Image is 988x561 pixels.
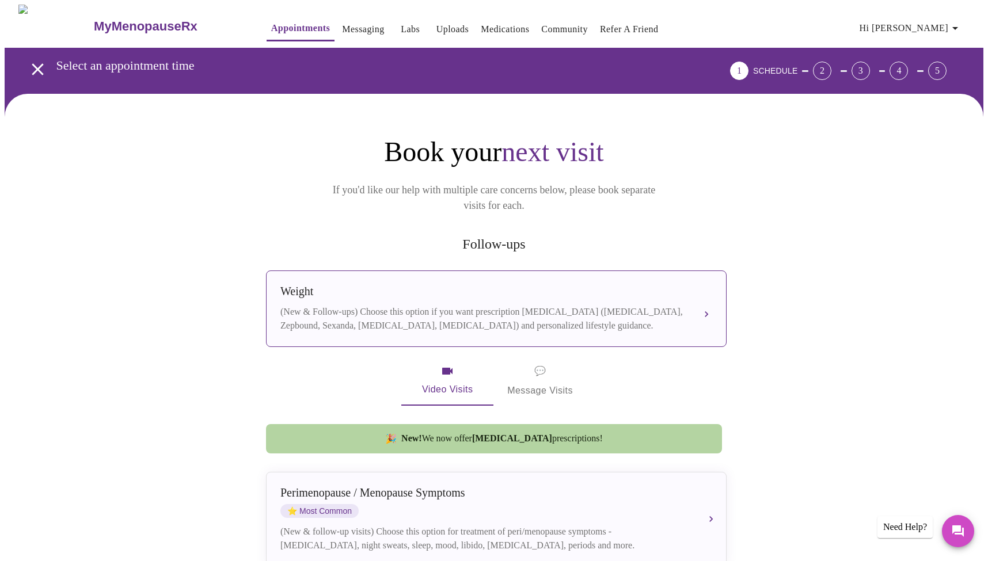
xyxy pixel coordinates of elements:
span: Most Common [280,504,359,518]
strong: [MEDICAL_DATA] [472,433,552,443]
img: MyMenopauseRx Logo [18,5,93,48]
span: Hi [PERSON_NAME] [860,20,962,36]
a: Appointments [271,20,330,36]
button: Messages [942,515,974,547]
span: Video Visits [415,364,480,398]
span: new [385,433,397,444]
span: Message Visits [507,363,573,399]
a: Messaging [342,21,384,37]
button: Labs [392,18,429,41]
a: MyMenopauseRx [93,6,244,47]
div: 2 [813,62,831,80]
span: message [534,363,546,379]
div: 4 [890,62,908,80]
div: (New & follow-up visits) Choose this option for treatment of peri/menopause symptoms - [MEDICAL_D... [280,525,689,552]
a: Uploads [436,21,469,37]
button: Medications [476,18,534,41]
button: Refer a Friend [595,18,663,41]
button: Community [537,18,592,41]
button: Weight(New & Follow-ups) Choose this option if you want prescription [MEDICAL_DATA] ([MEDICAL_DAT... [266,270,727,347]
h3: MyMenopauseRx [94,19,197,34]
div: 3 [852,62,870,80]
div: (New & Follow-ups) Choose this option if you want prescription [MEDICAL_DATA] ([MEDICAL_DATA], Ze... [280,305,689,333]
div: Need Help? [877,516,933,538]
div: Perimenopause / Menopause Symptoms [280,486,689,499]
span: next visit [501,136,603,167]
span: star [287,506,297,516]
a: Labs [401,21,420,37]
a: Refer a Friend [600,21,659,37]
div: Weight [280,285,689,298]
span: We now offer prescriptions! [401,433,603,444]
p: If you'd like our help with multiple care concerns below, please book separate visits for each. [317,182,671,213]
h1: Book your [264,135,724,169]
h3: Select an appointment time [56,58,666,73]
button: Messaging [337,18,389,41]
button: open drawer [21,52,55,86]
h2: Follow-ups [264,236,724,252]
button: Hi [PERSON_NAME] [855,17,967,40]
div: 1 [730,62,748,80]
a: Medications [481,21,529,37]
div: 5 [928,62,947,80]
button: Uploads [432,18,474,41]
a: Community [541,21,588,37]
strong: New! [401,433,422,443]
button: Appointments [267,17,335,41]
span: SCHEDULE [753,66,797,75]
